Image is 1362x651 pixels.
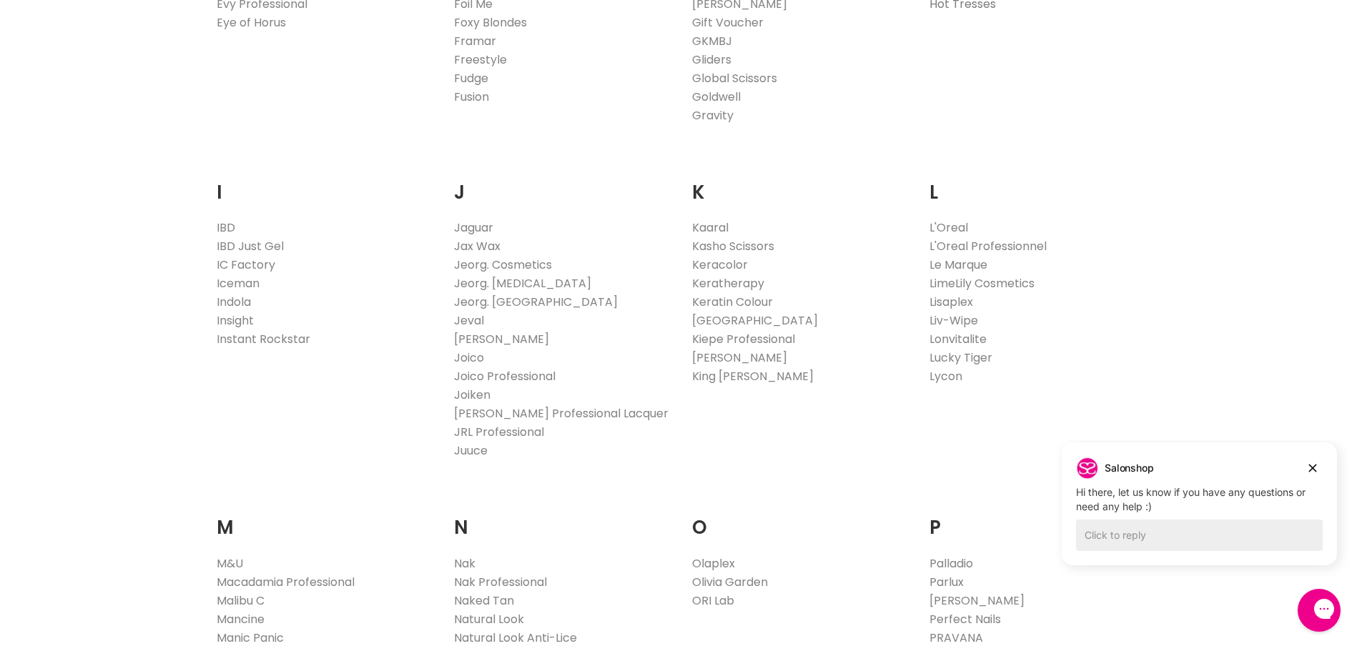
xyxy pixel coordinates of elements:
[929,630,983,646] a: PRAVANA
[217,592,265,609] a: Malibu C
[929,349,992,366] a: Lucky Tiger
[454,257,552,273] a: Jeorg. Cosmetics
[692,219,729,236] a: Kaaral
[217,331,310,347] a: Instant Rockstar
[454,592,514,609] a: Naked Tan
[454,495,671,542] h2: N
[454,368,556,384] a: Joico Professional
[454,14,527,31] a: Foxy Blondes
[692,33,732,49] a: GKMBJ
[454,275,591,292] a: Jeorg. [MEDICAL_DATA]
[929,574,964,590] a: Parlux
[929,495,1146,542] h2: P
[454,349,484,366] a: Joico
[692,159,909,207] h2: K
[929,159,1146,207] h2: L
[692,495,909,542] h2: O
[929,592,1025,609] a: [PERSON_NAME]
[1051,440,1348,587] iframe: Gorgias live chat campaigns
[217,275,260,292] a: Iceman
[929,257,987,273] a: Le Marque
[929,219,968,236] a: L'Oreal
[692,555,735,572] a: Olaplex
[692,592,734,609] a: ORI Lab
[454,89,489,105] a: Fusion
[929,555,973,572] a: Palladio
[454,331,549,347] a: [PERSON_NAME]
[692,107,734,124] a: Gravity
[692,275,764,292] a: Keratherapy
[217,14,286,31] a: Eye of Horus
[454,312,484,329] a: Jeval
[454,424,544,440] a: JRL Professional
[454,555,475,572] a: Nak
[454,219,493,236] a: Jaguar
[1291,584,1348,637] iframe: Gorgias live chat messenger
[217,574,355,590] a: Macadamia Professional
[929,331,987,347] a: Lonvitalite
[929,238,1047,254] a: L'Oreal Professionnel
[217,555,243,572] a: M&U
[692,349,787,366] a: [PERSON_NAME]
[217,312,254,329] a: Insight
[454,238,500,254] a: Jax Wax
[929,611,1001,627] a: Perfect Nails
[692,14,764,31] a: Gift Voucher
[454,630,577,646] a: Natural Look Anti-Lice
[454,33,496,49] a: Framar
[454,574,547,590] a: Nak Professional
[692,257,748,273] a: Keracolor
[217,495,433,542] h2: M
[454,51,507,68] a: Freestyle
[692,89,741,105] a: Goldwell
[692,238,774,254] a: Kasho Scissors
[454,442,488,459] a: Juuce
[929,312,978,329] a: Liv-Wipe
[454,159,671,207] h2: J
[454,294,618,310] a: Jeorg. [GEOGRAPHIC_DATA]
[217,630,284,646] a: Manic Panic
[454,405,668,422] a: [PERSON_NAME] Professional Lacquer
[217,257,275,273] a: IC Factory
[454,611,524,627] a: Natural Look
[929,368,962,384] a: Lycon
[692,70,777,86] a: Global Scissors
[217,159,433,207] h2: I
[454,387,490,403] a: Joiken
[692,574,768,590] a: Olivia Garden
[217,611,265,627] a: Mancine
[692,312,818,329] a: [GEOGRAPHIC_DATA]
[692,294,773,310] a: Keratin Colour
[929,275,1035,292] a: LimeLily Cosmetics
[217,294,251,310] a: Indola
[692,51,731,68] a: Gliders
[454,70,488,86] a: Fudge
[692,368,814,384] a: King [PERSON_NAME]
[929,294,973,310] a: Lisaplex
[692,331,795,347] a: Kiepe Professional
[217,219,235,236] a: IBD
[217,238,284,254] a: IBD Just Gel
